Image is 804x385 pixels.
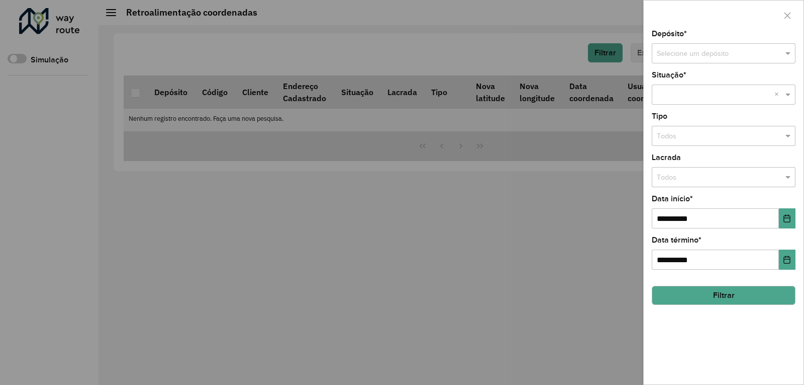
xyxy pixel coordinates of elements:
[652,28,687,40] label: Depósito
[779,208,795,228] button: Choose Date
[652,193,693,205] label: Data início
[652,69,686,81] label: Situação
[652,286,795,305] button: Filtrar
[774,90,783,101] span: Clear all
[652,110,667,122] label: Tipo
[652,151,681,164] label: Lacrada
[779,250,795,270] button: Choose Date
[652,234,701,246] label: Data término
